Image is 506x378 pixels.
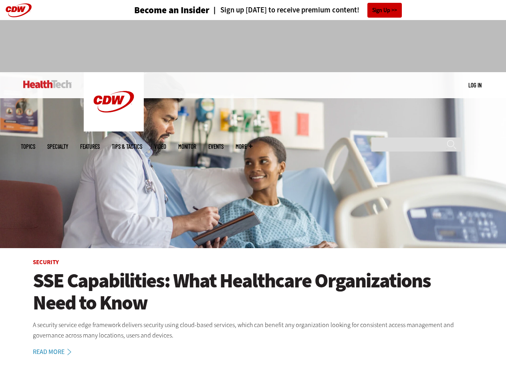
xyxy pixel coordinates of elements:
a: Read More [33,349,80,355]
a: CDW [84,125,144,133]
p: A security service edge framework delivers security using cloud-based services, which can benefit... [33,320,474,340]
a: Become an Insider [104,6,210,15]
iframe: advertisement [107,28,399,64]
a: Tips & Tactics [112,144,142,150]
a: Events [208,144,224,150]
span: More [236,144,252,150]
a: Sign up [DATE] to receive premium content! [210,6,359,14]
img: Home [84,72,144,131]
a: SSE Capabilities: What Healthcare Organizations Need to Know [33,270,474,314]
a: Features [80,144,100,150]
a: Sign Up [367,3,402,18]
span: Topics [21,144,35,150]
a: Video [154,144,166,150]
span: Specialty [47,144,68,150]
a: Security [33,258,59,266]
a: MonITor [178,144,196,150]
div: User menu [468,81,482,89]
a: Log in [468,81,482,89]
h3: Become an Insider [134,6,210,15]
img: Home [23,80,72,88]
